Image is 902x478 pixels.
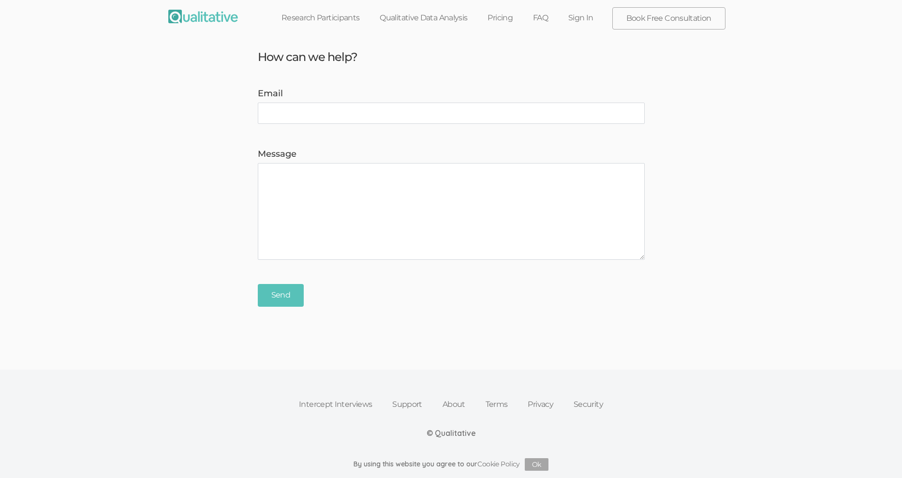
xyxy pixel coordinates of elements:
[370,7,477,29] a: Qualitative Data Analysis
[168,10,238,23] img: Qualitative
[475,394,518,415] a: Terms
[258,284,304,307] input: Send
[427,428,476,439] div: © Qualitative
[251,51,652,63] h3: How can we help?
[518,394,563,415] a: Privacy
[258,88,645,100] label: Email
[613,8,725,29] a: Book Free Consultation
[525,458,548,471] button: Ok
[289,394,382,415] a: Intercept Interviews
[354,458,548,471] div: By using this website you agree to our
[432,394,475,415] a: About
[271,7,370,29] a: Research Participants
[563,394,613,415] a: Security
[523,7,558,29] a: FAQ
[477,7,523,29] a: Pricing
[258,148,645,161] label: Message
[382,394,432,415] a: Support
[477,460,520,468] a: Cookie Policy
[558,7,604,29] a: Sign In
